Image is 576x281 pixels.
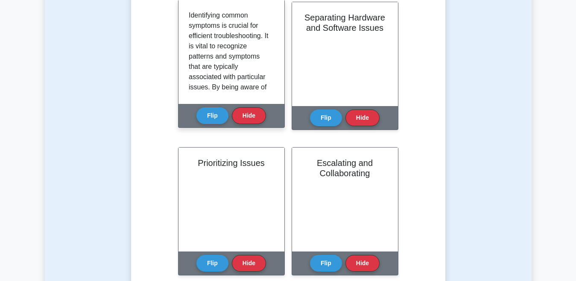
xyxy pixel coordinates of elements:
[232,107,266,124] button: Hide
[189,158,274,168] h2: Prioritizing Issues
[196,107,228,124] button: Flip
[310,255,342,272] button: Flip
[302,158,388,178] h2: Escalating and Collaborating
[345,255,380,272] button: Hide
[345,109,380,126] button: Hide
[232,255,266,272] button: Hide
[196,255,228,272] button: Flip
[310,109,342,126] button: Flip
[302,12,388,33] h2: Separating Hardware and Software Issues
